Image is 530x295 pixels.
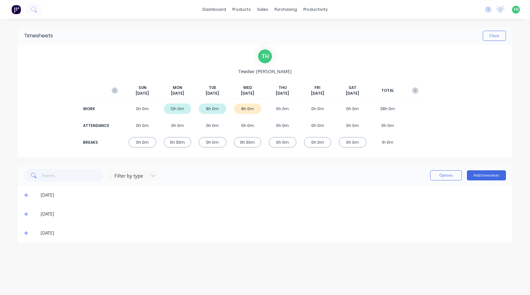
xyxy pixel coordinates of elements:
div: Timesheets [24,32,53,40]
div: 0h 0m [269,137,296,147]
div: 0h 0m [304,104,332,114]
span: WED [243,85,252,91]
input: Search... [42,169,104,182]
div: [DATE] [41,191,506,198]
span: Tewdwr [PERSON_NAME] [238,68,292,75]
div: ATTENDANCE [83,123,108,129]
div: 8h 0m [199,104,226,114]
span: [DATE] [136,91,149,96]
div: 0h 0m [304,137,332,147]
span: TH [514,7,519,12]
div: 0h 0m [129,137,156,147]
div: [DATE] [41,210,506,217]
div: purchasing [271,5,300,14]
div: 28h 0m [374,104,402,114]
div: 0h 0m [374,120,402,131]
div: 0h 30m [164,137,191,147]
span: [DATE] [276,91,289,96]
div: 0h 0m [234,120,262,131]
span: [DATE] [241,91,254,96]
span: [DATE] [311,91,324,96]
span: MON [173,85,182,91]
div: 0h 0m [269,104,296,114]
div: 0h 0m [269,120,296,131]
div: [DATE] [41,229,506,236]
div: sales [254,5,271,14]
div: T H [257,48,273,64]
div: 0h 0m [164,120,191,131]
div: 0h 0m [339,137,366,147]
div: 12h 0m [164,104,191,114]
div: 0h 0m [129,104,156,114]
span: FRI [314,85,320,91]
div: 0h 0m [339,104,366,114]
div: 0h 30m [234,137,262,147]
span: THU [279,85,287,91]
span: [DATE] [206,91,219,96]
div: 1h 0m [374,137,402,147]
div: 0h 0m [199,137,226,147]
span: TOTAL [381,88,394,93]
div: 0h 0m [129,120,156,131]
span: [DATE] [346,91,359,96]
div: 0h 0m [199,120,226,131]
div: products [229,5,254,14]
div: 0h 0m [304,120,332,131]
button: Options [430,170,462,180]
div: 8h 0m [234,104,262,114]
img: Factory [11,5,21,14]
a: dashboard [199,5,229,14]
span: SAT [349,85,356,91]
span: TUE [209,85,216,91]
span: SUN [139,85,146,91]
div: productivity [300,5,331,14]
div: 0h 0m [339,120,366,131]
button: Close [483,31,506,41]
button: Add timesheet [467,170,506,180]
div: WORK [83,106,108,112]
div: BREAKS [83,140,108,145]
span: [DATE] [171,91,184,96]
